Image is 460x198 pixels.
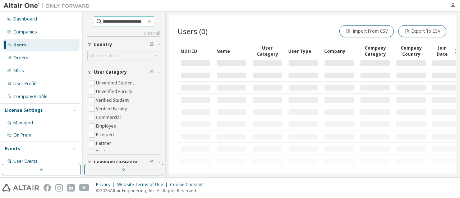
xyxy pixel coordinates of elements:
span: Company Category [94,160,137,165]
img: altair_logo.svg [2,184,39,192]
label: Verified Student [96,96,130,105]
div: Users [13,42,27,48]
button: User Category [87,64,160,80]
div: User Events [13,158,38,164]
div: Click to select [89,53,117,59]
span: Clear filter [149,42,154,47]
div: Company Country [396,45,426,57]
div: Company Profile [13,94,47,100]
label: Unverified Faculty [96,87,134,96]
button: Import From CSV [339,25,394,37]
button: Company Category [87,155,160,170]
div: SKUs [13,68,24,74]
label: Commercial [96,113,122,122]
span: User Category [94,69,127,75]
div: User Profile [13,81,38,87]
label: Unverified Student [96,79,135,87]
label: Partner [96,139,112,148]
div: On Prem [13,132,31,138]
div: User Category [252,45,282,57]
img: facebook.svg [43,184,51,192]
div: Click to select [88,51,160,60]
p: © 2025 Altair Engineering, Inc. All Rights Reserved. [96,188,207,194]
div: Company Category [360,45,390,57]
div: License Settings [5,107,43,113]
div: Website Terms of Use [117,182,170,188]
div: Privacy [96,182,117,188]
div: Companies [13,29,37,35]
button: Export To CSV [398,25,446,37]
div: Cookie Consent [170,182,207,188]
label: Prospect [96,130,116,139]
div: Dashboard [13,16,37,22]
span: Country [94,42,112,47]
div: Company [324,45,354,57]
span: Users (0) [178,26,208,36]
img: youtube.svg [79,184,89,192]
img: Altair One [4,2,93,9]
div: MDH ID [180,45,211,57]
span: Clear filter [149,160,154,165]
div: Events [5,146,20,152]
img: instagram.svg [55,184,63,192]
img: linkedin.svg [67,184,75,192]
label: Employee [96,122,118,130]
div: Name [216,45,247,57]
span: Join Date [432,45,452,57]
label: Verified Faculty [96,105,128,113]
div: Orders [13,55,28,61]
a: Clear all [87,31,160,36]
button: Country [87,37,160,52]
label: Trial [96,148,106,156]
div: Managed [13,120,33,126]
div: User Type [288,45,318,57]
span: Clear filter [149,69,154,75]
